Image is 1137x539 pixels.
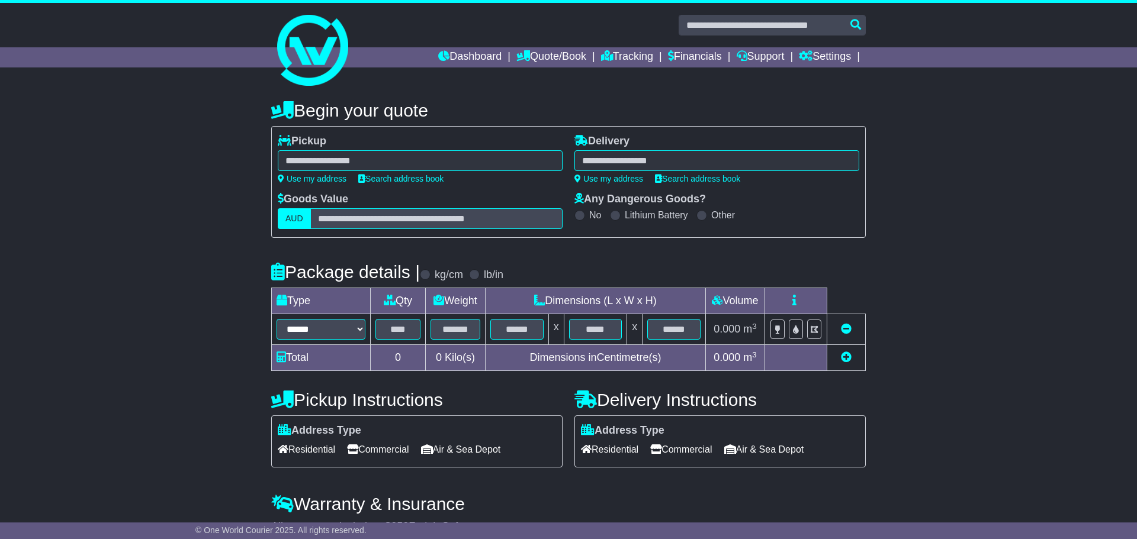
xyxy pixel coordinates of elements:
td: x [627,314,643,345]
label: Delivery [574,135,629,148]
a: Search address book [655,174,740,183]
a: Use my address [574,174,643,183]
label: AUD [278,208,311,229]
label: Pickup [278,135,326,148]
sup: 3 [752,322,757,331]
span: Commercial [650,440,712,459]
a: Use my address [278,174,346,183]
h4: Warranty & Insurance [271,494,866,514]
span: Air & Sea Depot [421,440,501,459]
span: Residential [278,440,335,459]
td: Kilo(s) [426,345,486,371]
h4: Delivery Instructions [574,390,866,409]
h4: Begin your quote [271,101,866,120]
sup: 3 [752,350,757,359]
div: All our quotes include a $ FreightSafe warranty. [271,520,866,533]
a: Search address book [358,174,444,183]
span: Commercial [347,440,409,459]
label: Other [711,209,735,221]
td: Dimensions in Centimetre(s) [485,345,705,371]
label: No [589,209,601,221]
span: m [743,323,757,335]
a: Quote/Book [516,47,586,67]
label: lb/in [484,269,503,282]
td: x [548,314,564,345]
span: Air & Sea Depot [724,440,804,459]
a: Dashboard [438,47,502,67]
td: Weight [426,288,486,314]
h4: Package details | [271,262,420,282]
td: Dimensions (L x W x H) [485,288,705,314]
span: Residential [581,440,638,459]
span: 0.000 [714,323,740,335]
td: Qty [371,288,426,314]
span: m [743,351,757,363]
label: kg/cm [435,269,463,282]
a: Financials [668,47,722,67]
td: Volume [705,288,765,314]
label: Address Type [278,424,361,437]
a: Remove this item [841,323,852,335]
a: Settings [799,47,851,67]
label: Goods Value [278,193,348,206]
span: © One World Courier 2025. All rights reserved. [195,525,367,535]
label: Address Type [581,424,664,437]
td: Type [272,288,371,314]
span: 0.000 [714,351,740,363]
a: Tracking [601,47,653,67]
a: Support [737,47,785,67]
a: Add new item [841,351,852,363]
td: Total [272,345,371,371]
span: 250 [391,520,409,532]
label: Any Dangerous Goods? [574,193,706,206]
span: 0 [436,351,442,363]
td: 0 [371,345,426,371]
h4: Pickup Instructions [271,390,563,409]
label: Lithium Battery [625,209,688,221]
